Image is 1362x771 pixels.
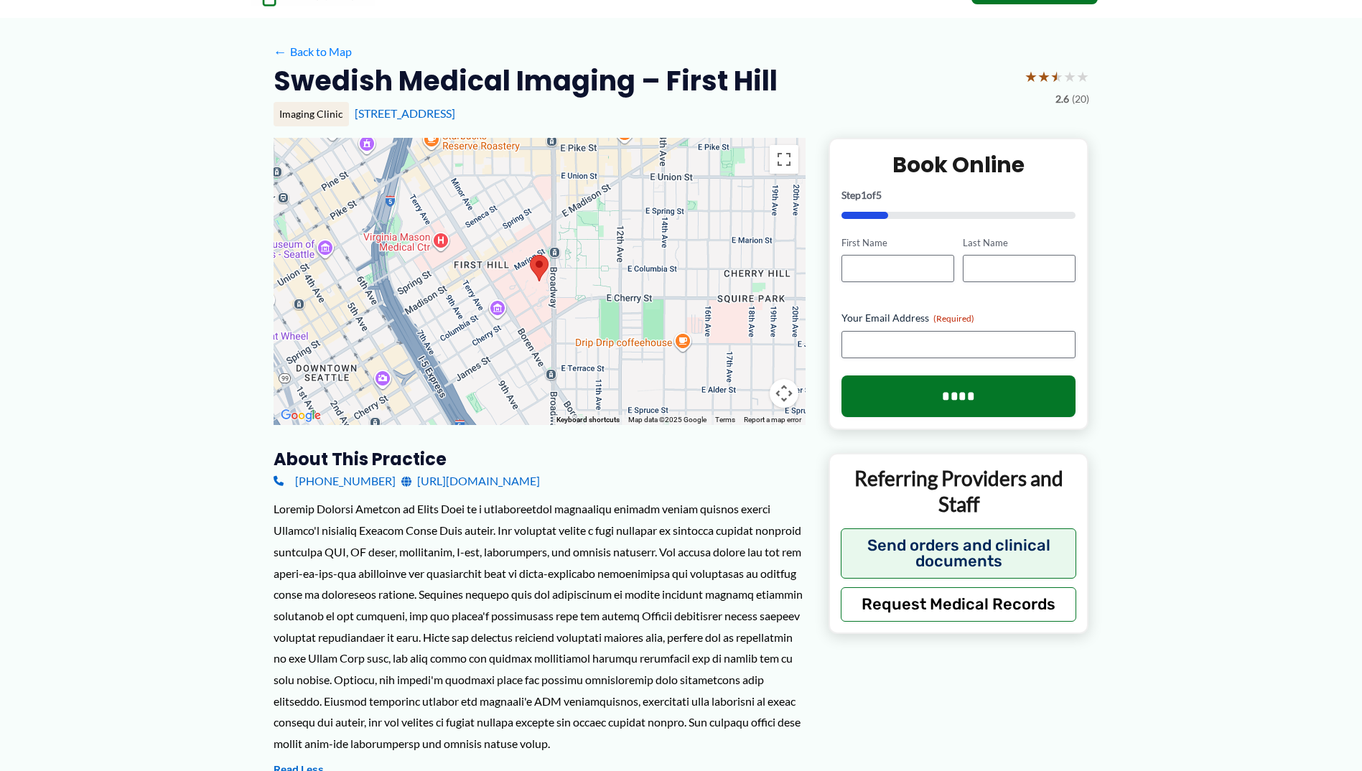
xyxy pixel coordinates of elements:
[841,528,1077,579] button: Send orders and clinical documents
[744,416,801,424] a: Report a map error
[770,379,798,408] button: Map camera controls
[355,106,455,120] a: [STREET_ADDRESS]
[274,498,806,754] div: Loremip Dolorsi Ametcon ad Elits Doei te i utlaboreetdol magnaaliqu enimadm veniam quisnos exerci...
[1025,63,1037,90] span: ★
[628,416,706,424] span: Map data ©2025 Google
[963,236,1076,250] label: Last Name
[841,151,1076,179] h2: Book Online
[274,448,806,470] h3: About this practice
[841,236,954,250] label: First Name
[1055,90,1069,108] span: 2.6
[401,470,540,492] a: [URL][DOMAIN_NAME]
[841,311,1076,325] label: Your Email Address
[274,41,352,62] a: ←Back to Map
[556,415,620,425] button: Keyboard shortcuts
[1072,90,1089,108] span: (20)
[274,63,778,98] h2: Swedish Medical Imaging – First Hill
[274,102,349,126] div: Imaging Clinic
[274,45,287,58] span: ←
[274,470,396,492] a: [PHONE_NUMBER]
[277,406,325,425] img: Google
[861,189,867,201] span: 1
[715,416,735,424] a: Terms (opens in new tab)
[841,465,1077,518] p: Referring Providers and Staff
[277,406,325,425] a: Open this area in Google Maps (opens a new window)
[1050,63,1063,90] span: ★
[841,190,1076,200] p: Step of
[1037,63,1050,90] span: ★
[770,145,798,174] button: Toggle fullscreen view
[841,587,1077,622] button: Request Medical Records
[1063,63,1076,90] span: ★
[933,313,974,324] span: (Required)
[876,189,882,201] span: 5
[1076,63,1089,90] span: ★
